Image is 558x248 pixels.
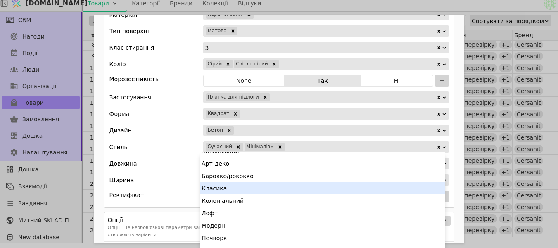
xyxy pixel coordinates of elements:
div: Мінімалізм [245,143,275,151]
div: Квадрат [206,110,231,118]
div: Remove Плитка для підлоги [261,93,270,101]
p: Опції - це необов'язкові параметри вашого товару. Загальні опції: Розмір, [GEOGRAPHIC_DATA]. Комб... [108,224,399,238]
div: Барокко/рококко [200,169,445,182]
div: Тип поверхні [109,25,149,37]
div: Формат [109,108,133,120]
div: Клас стирання [109,42,154,53]
div: Колоніальний [200,194,445,207]
div: Ректифікат [109,191,203,202]
div: Арт-деко [200,157,445,169]
div: Колір [109,58,126,70]
div: Печворк [200,231,445,244]
button: None [204,75,285,87]
div: Модерн [200,219,445,231]
div: Класика [200,182,445,194]
div: Стиль [109,141,128,153]
div: 3 [205,42,436,53]
div: Бетон [206,126,225,135]
div: Add Opportunity [94,15,464,243]
div: Світло-сірий [234,60,270,68]
div: Морозостійкість [109,75,203,87]
div: Remove Матова [228,27,237,35]
div: Remove Сірий [223,60,233,68]
div: Remove Мінімалізм [275,143,285,151]
div: Лофт [200,207,445,219]
div: Ширина [109,174,134,186]
div: Плитка для підлоги [206,93,261,101]
div: Довжина [109,158,137,169]
div: Сучасний [206,143,234,151]
h3: Опції [108,216,399,224]
div: Сірий [206,60,224,68]
div: Remove Бетон [225,126,234,135]
div: Матова [206,27,228,35]
button: Так [285,75,361,87]
div: Дизайн [109,125,132,136]
div: Remove Світло-сірий [270,60,279,68]
div: Застосування [109,91,152,103]
div: Remove Квадрат [231,110,240,118]
div: Remove Сучасний [234,143,243,151]
button: Ні [361,75,432,87]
